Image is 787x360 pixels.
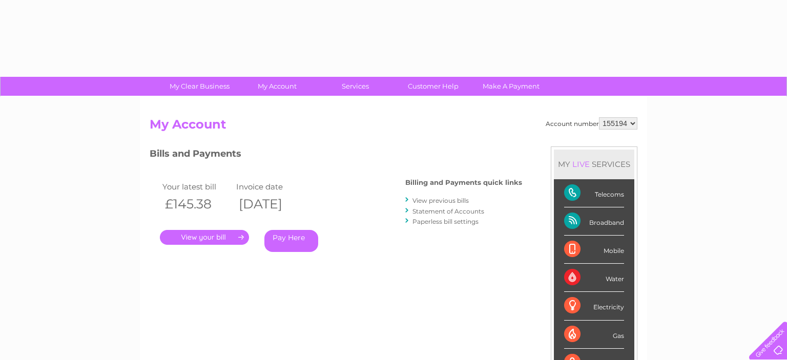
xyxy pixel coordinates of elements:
[160,194,234,215] th: £145.38
[264,230,318,252] a: Pay Here
[564,236,624,264] div: Mobile
[469,77,553,96] a: Make A Payment
[546,117,637,130] div: Account number
[150,117,637,137] h2: My Account
[412,197,469,204] a: View previous bills
[564,321,624,349] div: Gas
[234,180,307,194] td: Invoice date
[412,207,484,215] a: Statement of Accounts
[235,77,320,96] a: My Account
[570,159,592,169] div: LIVE
[150,146,522,164] h3: Bills and Payments
[564,292,624,320] div: Electricity
[405,179,522,186] h4: Billing and Payments quick links
[564,207,624,236] div: Broadband
[313,77,398,96] a: Services
[234,194,307,215] th: [DATE]
[160,230,249,245] a: .
[564,179,624,207] div: Telecoms
[157,77,242,96] a: My Clear Business
[412,218,479,225] a: Paperless bill settings
[391,77,475,96] a: Customer Help
[564,264,624,292] div: Water
[554,150,634,179] div: MY SERVICES
[160,180,234,194] td: Your latest bill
